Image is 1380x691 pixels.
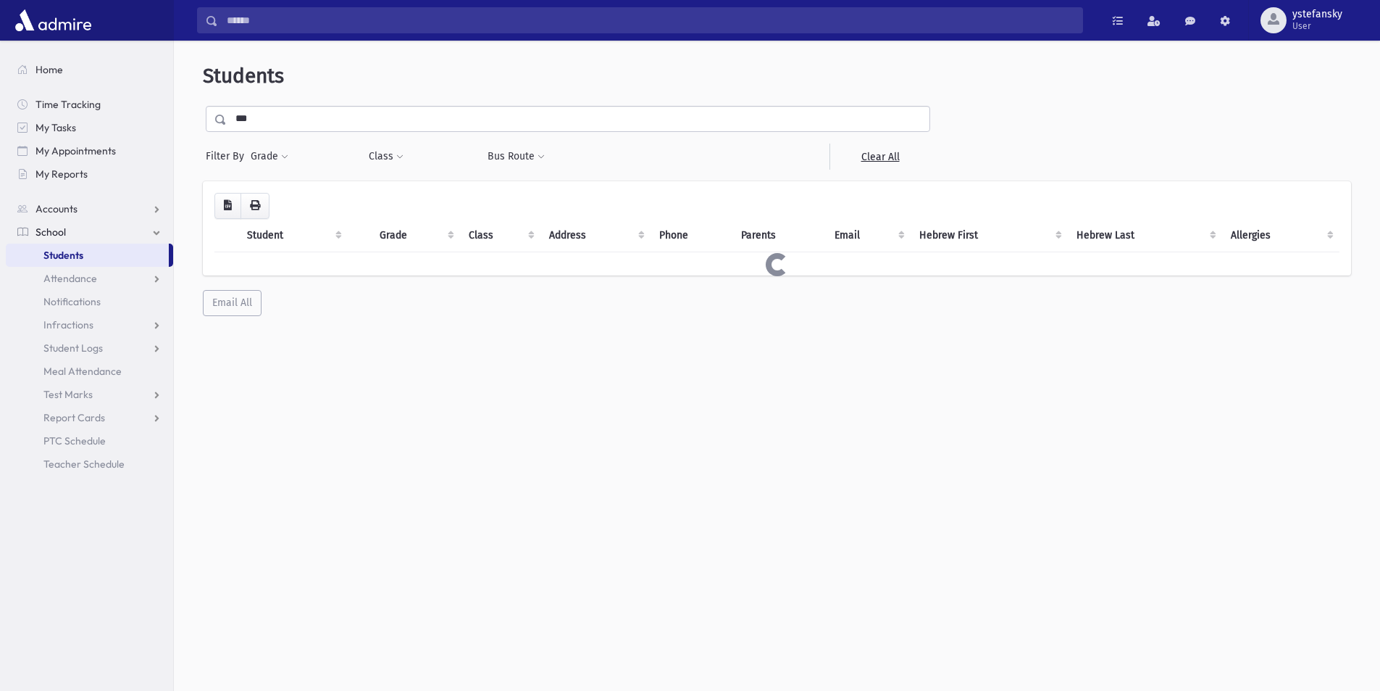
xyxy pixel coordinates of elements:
span: Home [35,63,63,76]
button: Grade [250,144,289,170]
span: My Reports [35,167,88,181]
span: Student Logs [43,342,103,355]
span: My Appointments [35,144,116,157]
th: Parents [732,219,826,252]
button: Bus Route [487,144,545,170]
span: Time Tracking [35,98,101,111]
th: Student [238,219,348,252]
a: Clear All [829,144,930,170]
button: Email All [203,290,262,316]
a: Test Marks [6,383,173,406]
a: Notifications [6,290,173,313]
a: Home [6,58,173,81]
span: Students [43,249,83,262]
th: Email [826,219,911,252]
span: Test Marks [43,388,93,401]
img: AdmirePro [12,6,95,35]
a: Teacher Schedule [6,452,173,476]
th: Class [460,219,541,252]
a: My Tasks [6,116,173,139]
span: Attendance [43,272,97,285]
a: Report Cards [6,406,173,429]
th: Hebrew Last [1068,219,1223,252]
span: Notifications [43,295,101,308]
th: Allergies [1222,219,1339,252]
span: Infractions [43,318,93,331]
a: Student Logs [6,336,173,360]
input: Search [218,7,1082,33]
th: Grade [371,219,459,252]
a: Meal Attendance [6,360,173,383]
a: School [6,220,173,244]
a: PTC Schedule [6,429,173,452]
a: Attendance [6,267,173,290]
th: Phone [651,219,732,252]
a: Infractions [6,313,173,336]
button: Print [241,193,269,219]
span: My Tasks [35,121,76,134]
a: My Reports [6,162,173,186]
span: Teacher Schedule [43,458,125,471]
span: Accounts [35,202,78,215]
span: User [1292,20,1342,32]
span: ystefansky [1292,9,1342,20]
a: My Appointments [6,139,173,162]
span: Report Cards [43,411,105,424]
span: Meal Attendance [43,365,122,378]
th: Hebrew First [911,219,1067,252]
span: School [35,225,66,239]
span: Students [203,64,284,88]
button: CSV [214,193,241,219]
span: PTC Schedule [43,434,106,447]
a: Accounts [6,197,173,220]
a: Time Tracking [6,93,173,116]
button: Class [368,144,404,170]
th: Address [540,219,651,252]
span: Filter By [206,149,250,164]
a: Students [6,244,169,267]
